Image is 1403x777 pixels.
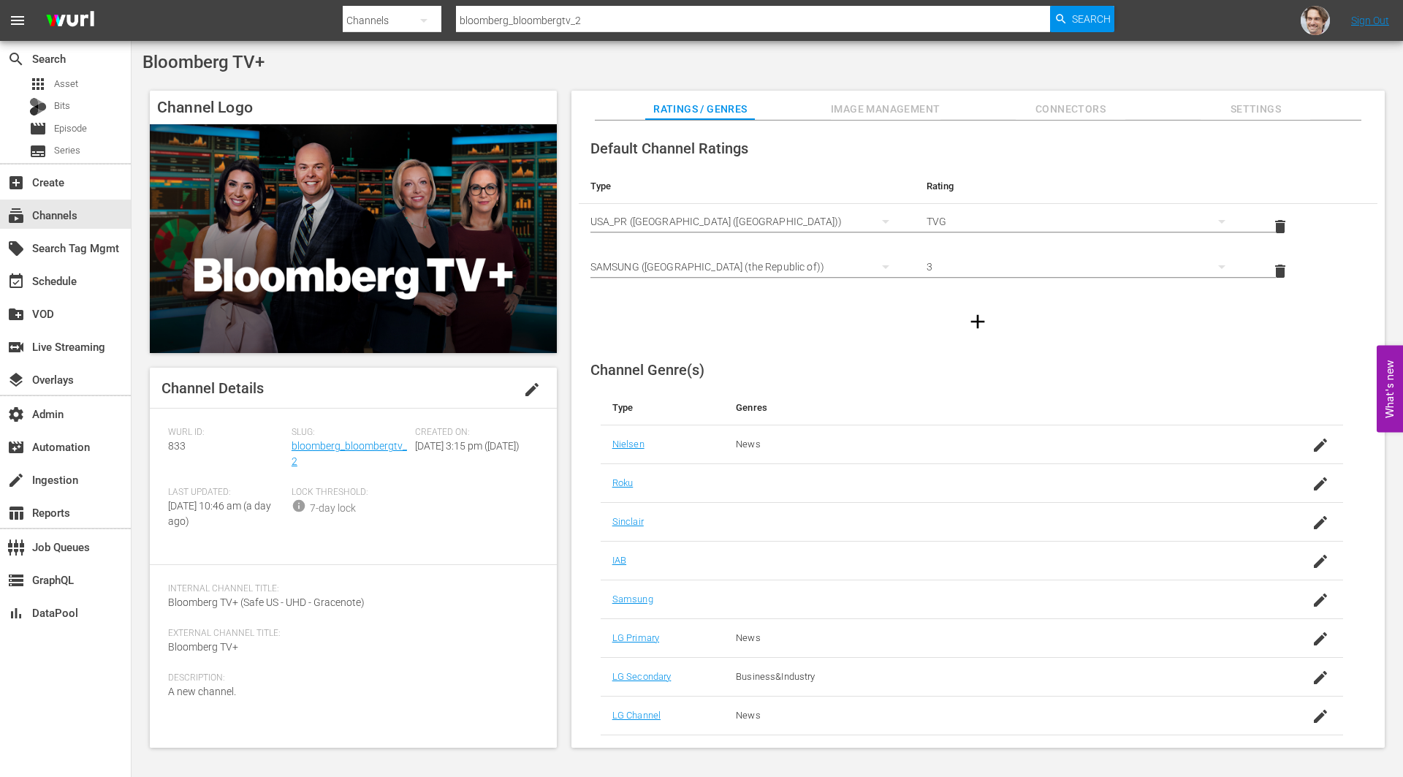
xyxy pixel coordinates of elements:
span: Internal Channel Title: [168,583,531,595]
span: Image Management [831,100,940,118]
button: Open Feedback Widget [1377,345,1403,432]
span: Default Channel Ratings [590,140,748,157]
span: 833 [168,440,186,452]
span: delete [1271,218,1289,235]
span: Reports [7,504,25,522]
a: IAB [612,555,626,566]
a: Sign Out [1351,15,1389,26]
img: photo.jpg [1301,6,1330,35]
span: Channel Genre(s) [590,361,704,379]
span: Asset [54,77,78,91]
a: Sinclair [612,516,644,527]
span: menu [9,12,26,29]
button: edit [514,372,550,407]
span: Search [7,50,25,68]
th: Type [601,390,724,425]
span: Automation [7,439,25,456]
span: Settings [1201,100,1310,118]
span: Asset [29,75,47,93]
span: delete [1271,262,1289,280]
div: 3 [927,246,1239,287]
button: delete [1263,209,1298,244]
a: bloomberg_bloombergtv_2 [292,440,407,467]
span: Series [29,143,47,160]
div: TVG [927,201,1239,242]
span: Wurl ID: [168,427,284,439]
div: 7-day lock [310,501,356,516]
span: GraphQL [7,572,25,589]
div: SAMSUNG ([GEOGRAPHIC_DATA] (the Republic of)) [590,246,903,287]
button: delete [1263,254,1298,289]
span: Create [7,174,25,192]
span: Search [1072,6,1111,32]
span: Job Queues [7,539,25,556]
span: VOD [7,306,25,323]
img: ans4CAIJ8jUAAAAAAAAAAAAAAAAAAAAAAAAgQb4GAAAAAAAAAAAAAAAAAAAAAAAAJMjXAAAAAAAAAAAAAAAAAAAAAAAAgAT5G... [35,4,105,38]
span: Episode [29,120,47,137]
th: Genres [724,390,1261,425]
span: Ratings / Genres [645,100,755,118]
span: Last Updated: [168,487,284,499]
span: [DATE] 3:15 pm ([DATE]) [415,440,520,452]
span: Ingestion [7,471,25,489]
a: Vidaa [612,748,636,759]
span: Schedule [7,273,25,290]
table: simple table [579,169,1377,294]
span: info [292,499,306,513]
span: Admin [7,406,25,423]
span: Search Tag Mgmt [7,240,25,257]
span: [DATE] 10:46 am (a day ago) [168,500,271,527]
span: Bloomberg TV+ [142,52,265,72]
span: Bloomberg TV+ [168,641,238,653]
span: External Channel Title: [168,628,531,640]
button: Search [1050,6,1114,32]
div: Bits [29,98,47,115]
span: Channel Details [161,379,264,397]
div: USA_PR ([GEOGRAPHIC_DATA] ([GEOGRAPHIC_DATA])) [590,201,903,242]
a: Roku [612,477,634,488]
span: Created On: [415,427,531,439]
h4: Channel Logo [150,91,557,124]
a: Nielsen [612,439,645,450]
span: Episode [54,121,87,136]
a: Samsung [612,594,653,604]
a: LG Primary [612,632,659,643]
span: Bits [54,99,70,113]
img: Bloomberg TV+ [150,124,557,353]
span: A new channel. [168,686,236,697]
span: DataPool [7,604,25,622]
span: Series [54,143,80,158]
span: Live Streaming [7,338,25,356]
span: Bloomberg TV+ (Safe US - UHD - Gracenote) [168,596,365,608]
span: Channels [7,207,25,224]
th: Type [579,169,915,204]
span: Slug: [292,427,408,439]
a: LG Channel [612,710,661,721]
span: Lock Threshold: [292,487,408,499]
span: Overlays [7,371,25,389]
span: Description: [168,672,531,684]
span: Connectors [1016,100,1125,118]
th: Rating [915,169,1251,204]
a: LG Secondary [612,671,672,682]
span: edit [523,381,541,398]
